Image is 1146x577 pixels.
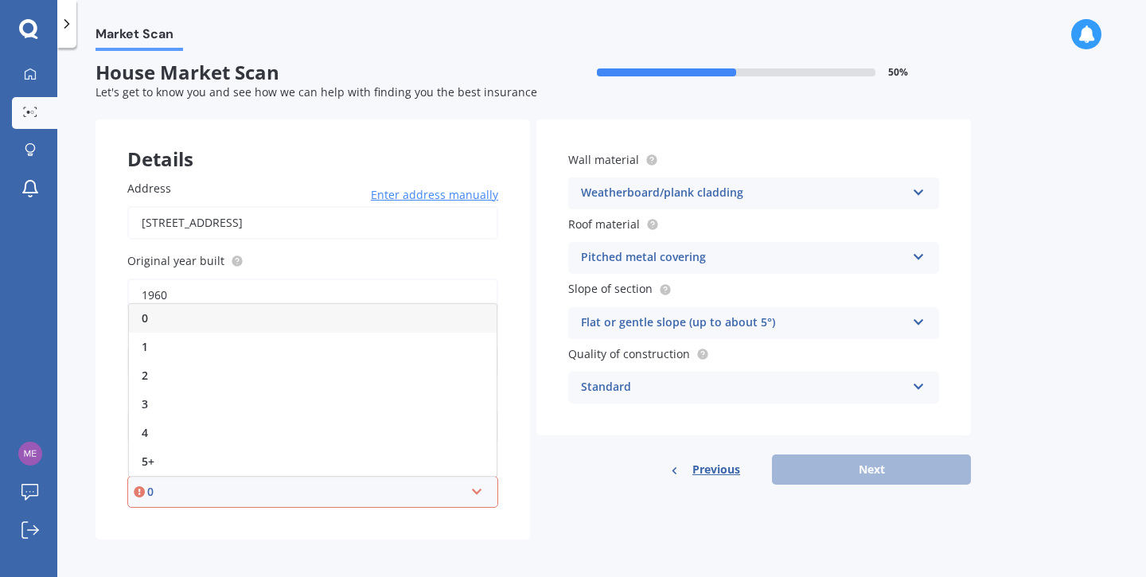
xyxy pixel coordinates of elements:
input: Enter year [127,279,498,312]
span: 1 [142,339,148,354]
span: 3 [142,396,148,411]
span: Let's get to know you and see how we can help with finding you the best insurance [95,84,537,99]
span: 4 [142,425,148,440]
div: Standard [581,378,906,397]
input: Enter address [127,206,498,240]
div: Pitched metal covering [581,248,906,267]
span: Previous [692,458,740,481]
span: Market Scan [95,26,183,48]
span: 5+ [142,454,154,469]
div: 0 [147,483,464,501]
span: Original year built [127,253,224,268]
span: Roof material [568,216,640,232]
div: Weatherboard/plank cladding [581,184,906,203]
span: Quality of construction [568,346,690,361]
span: 50 % [888,67,908,78]
div: Flat or gentle slope (up to about 5°) [581,314,906,333]
span: House Market Scan [95,61,533,84]
span: Slope of section [568,282,653,297]
span: 2 [142,368,148,383]
span: Enter address manually [371,187,498,203]
div: Details [95,119,530,167]
img: 08c211d145eab9dc12abe0ff6a461332 [18,442,42,466]
span: Wall material [568,152,639,167]
span: Floor area of the house (m²) [127,384,275,400]
input: Enter floor area [127,410,498,443]
span: No. of storeys [127,320,201,335]
span: Address [127,181,171,196]
span: 0 [142,310,148,326]
span: Number of covered car spaces (excluding internal garages) [127,450,442,466]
